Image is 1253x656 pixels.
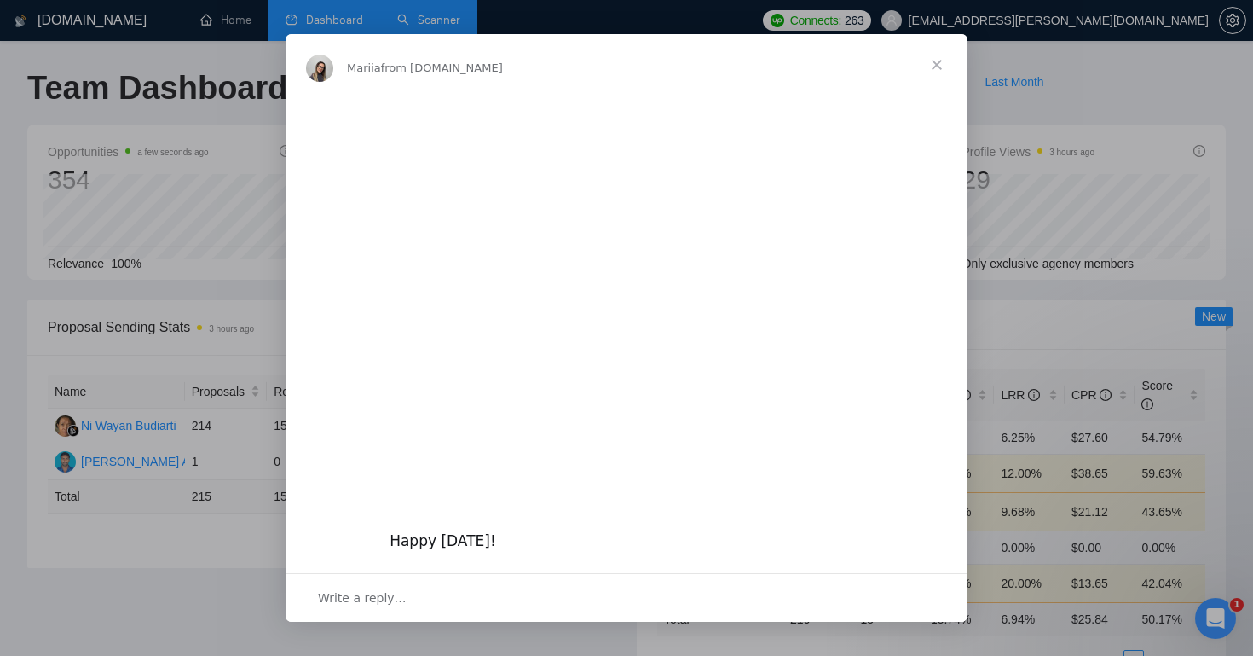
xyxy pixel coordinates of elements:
[906,34,967,96] span: Close
[318,587,407,609] span: Write a reply…
[286,573,967,622] div: Open conversation and reply
[381,61,503,74] span: from [DOMAIN_NAME]
[306,55,333,82] img: Profile image for Mariia
[390,511,863,552] div: Happy [DATE]!
[347,61,381,74] span: Mariia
